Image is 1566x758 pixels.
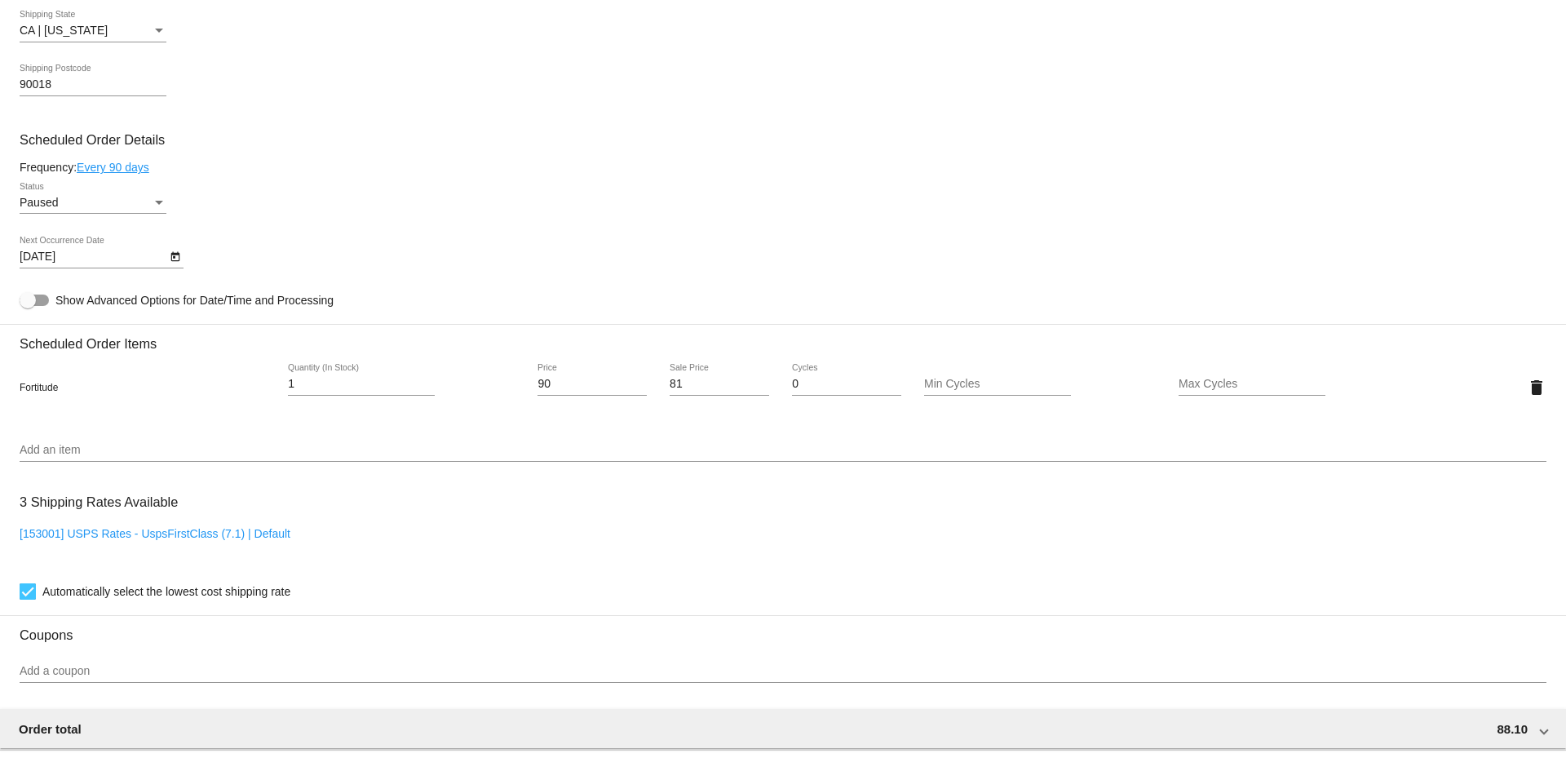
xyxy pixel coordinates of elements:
input: Add an item [20,444,1546,457]
div: Frequency: [20,161,1546,174]
input: Add a coupon [20,665,1546,678]
h3: Scheduled Order Details [20,132,1546,148]
h3: Scheduled Order Items [20,324,1546,352]
mat-select: Status [20,197,166,210]
span: Fortitude [20,382,58,393]
input: Cycles [792,378,900,391]
span: CA | [US_STATE] [20,24,108,37]
input: Max Cycles [1179,378,1325,391]
span: Show Advanced Options for Date/Time and Processing [55,292,334,308]
a: Every 90 days [77,161,149,174]
button: Open calendar [166,247,184,264]
span: 88.10 [1497,722,1528,736]
mat-icon: delete [1527,378,1546,397]
input: Shipping Postcode [20,78,166,91]
span: Order total [19,722,82,736]
span: Automatically select the lowest cost shipping rate [42,582,290,601]
input: Next Occurrence Date [20,250,166,264]
a: [153001] USPS Rates - UspsFirstClass (7.1) | Default [20,527,290,540]
mat-select: Shipping State [20,24,166,38]
input: Quantity (In Stock) [288,378,435,391]
h3: 3 Shipping Rates Available [20,485,178,520]
h3: Coupons [20,615,1546,643]
input: Price [537,378,646,391]
input: Sale Price [670,378,769,391]
input: Min Cycles [924,378,1071,391]
span: Paused [20,196,58,209]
